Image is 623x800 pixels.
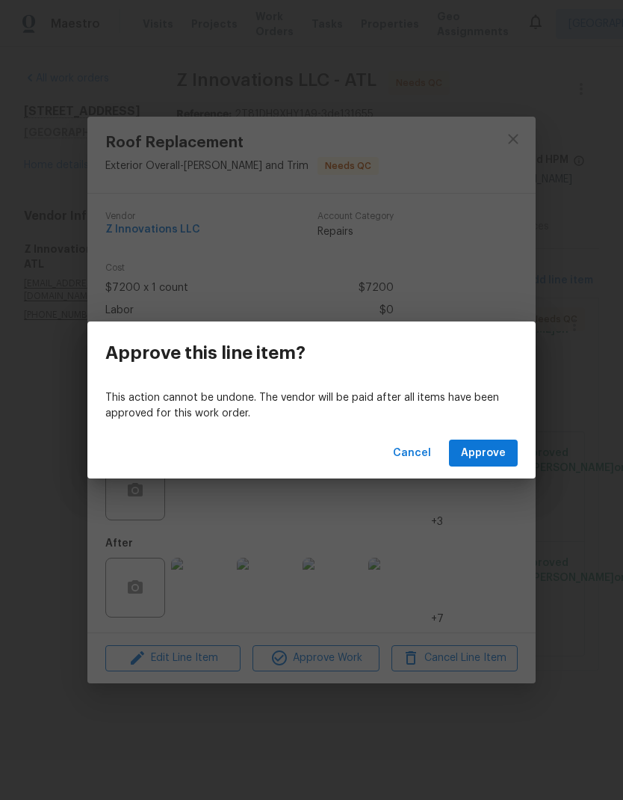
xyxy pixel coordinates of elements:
p: This action cannot be undone. The vendor will be paid after all items have been approved for this... [105,390,518,422]
button: Approve [449,440,518,467]
span: Cancel [393,444,431,463]
span: Approve [461,444,506,463]
h3: Approve this line item? [105,342,306,363]
button: Cancel [387,440,437,467]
